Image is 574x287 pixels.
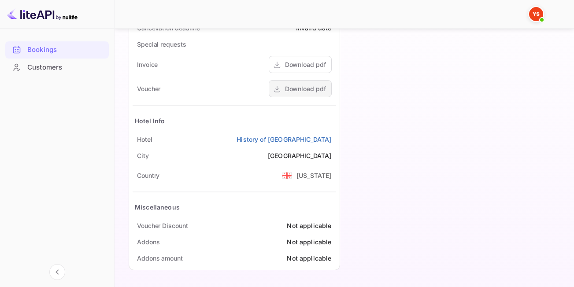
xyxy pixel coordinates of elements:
[282,167,292,183] span: United States
[287,254,331,263] div: Not applicable
[285,60,326,69] div: Download pdf
[135,202,180,212] div: Miscellaneous
[137,171,159,180] div: Country
[285,84,326,93] div: Download pdf
[237,135,331,144] a: History of [GEOGRAPHIC_DATA]
[137,237,159,247] div: Addons
[296,171,332,180] div: [US_STATE]
[137,40,186,49] div: Special requests
[137,60,158,69] div: Invoice
[287,221,331,230] div: Not applicable
[137,135,152,144] div: Hotel
[7,7,78,21] img: LiteAPI logo
[137,254,183,263] div: Addons amount
[529,7,543,21] img: Yandex Support
[27,45,104,55] div: Bookings
[5,59,109,75] a: Customers
[5,41,109,59] div: Bookings
[268,151,332,160] div: [GEOGRAPHIC_DATA]
[49,264,65,280] button: Collapse navigation
[137,151,149,160] div: City
[287,237,331,247] div: Not applicable
[5,59,109,76] div: Customers
[5,41,109,58] a: Bookings
[137,84,160,93] div: Voucher
[27,63,104,73] div: Customers
[137,221,188,230] div: Voucher Discount
[135,116,165,125] div: Hotel Info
